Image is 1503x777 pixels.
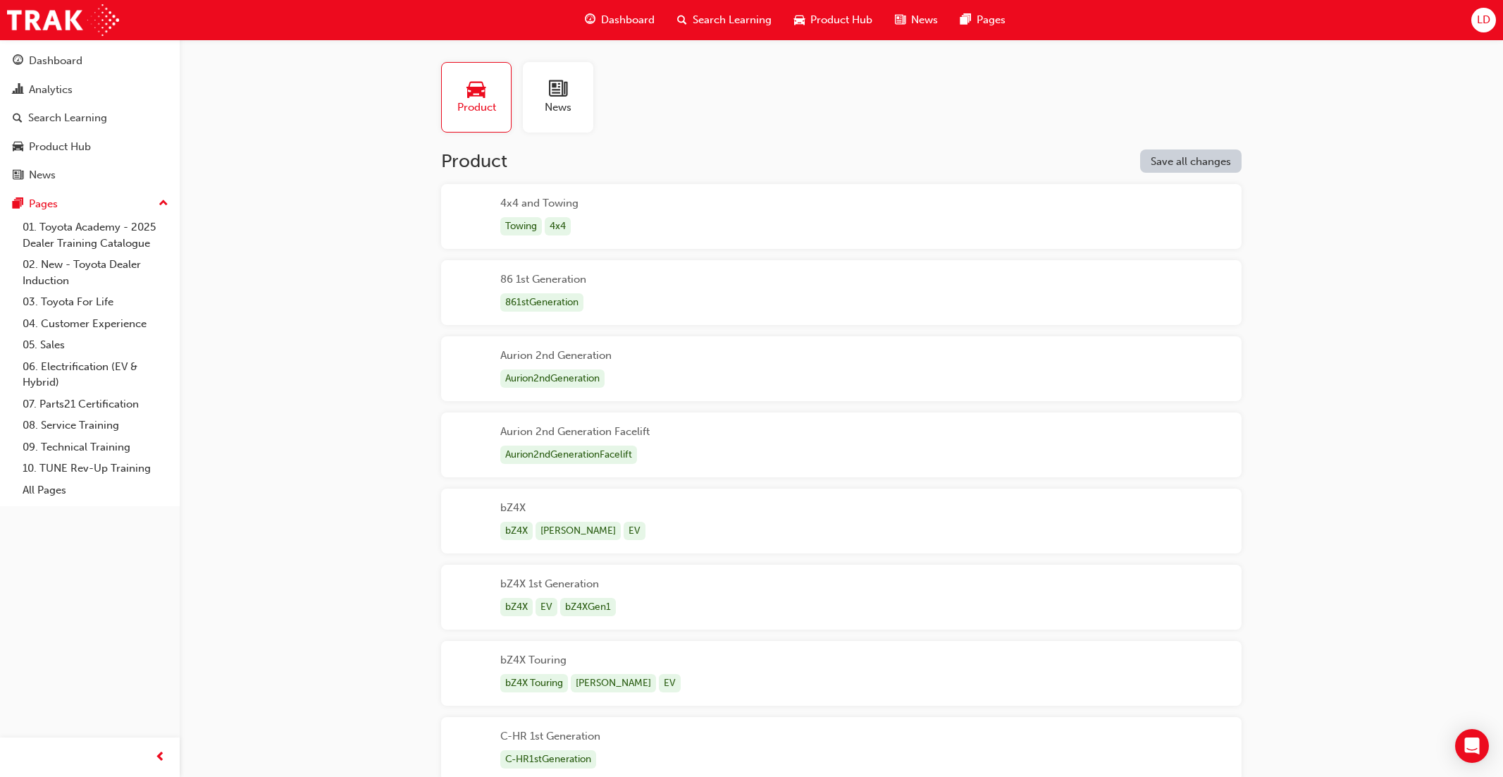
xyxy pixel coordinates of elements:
button: bZ4X 1st GenerationbZ4XEVbZ4XGen1 [441,565,1242,641]
div: 861stGeneration [500,293,583,312]
div: Aurion2ndGenerationFacelift [500,446,637,465]
a: 09. Technical Training [17,436,174,458]
div: Search Learning [28,110,107,126]
div: Dashboard [29,53,82,69]
div: Open Intercom Messenger [1455,729,1489,763]
a: Analytics [6,77,174,103]
a: 03. Toyota For Life [17,291,174,313]
a: pages-iconPages [949,6,1017,35]
div: 4x4 [545,217,571,236]
span: news-icon [13,169,23,182]
span: News [545,99,571,116]
a: All Pages [17,479,174,501]
div: C-HR1stGeneration [500,750,596,769]
div: Pages [29,196,58,212]
span: LD [1477,12,1490,28]
span: news-icon [895,11,905,29]
div: Analytics [29,82,73,98]
a: 05. Sales [17,334,174,356]
span: search-icon [677,11,687,29]
div: 86 1st Generation [500,271,586,314]
a: 08. Service Training [17,415,174,436]
a: Dashboard [6,48,174,74]
a: 04. Customer Experience [17,313,174,335]
button: Pages [6,191,174,217]
a: search-iconSearch Learning [666,6,783,35]
a: 02. New - Toyota Dealer Induction [17,254,174,291]
div: Aurion 2nd Generation Facelift [500,424,650,466]
div: EV [624,522,645,541]
div: bZ4X 1st Generation [500,576,619,618]
button: Save all changes [1140,149,1242,173]
div: EV [536,598,557,617]
div: Towing [500,217,542,236]
button: Aurion 2nd Generation FaceliftAurion2ndGenerationFacelift [441,412,1242,489]
div: News [29,167,56,183]
div: bZ4X Touring [500,652,684,695]
div: bZ4X [500,522,533,541]
a: guage-iconDashboard [574,6,666,35]
span: car-icon [467,80,485,99]
span: pages-icon [13,198,23,211]
a: 01. Toyota Academy - 2025 Dealer Training Catalogue [17,216,174,254]
div: bZ4XGen1 [560,598,616,617]
a: 07. Parts21 Certification [17,393,174,415]
span: Dashboard [601,12,655,28]
a: news-iconNews [884,6,949,35]
div: 4x4 and Towing [500,195,579,238]
a: Search Learning [6,105,174,131]
span: News [911,12,938,28]
button: DashboardAnalyticsSearch LearningProduct HubNews [6,45,174,191]
a: 06. Electrification (EV & Hybrid) [17,356,174,393]
div: bZ4X [500,500,648,542]
span: Product Hub [810,12,872,28]
span: guage-icon [585,11,595,29]
span: Save all changes [1151,155,1231,168]
a: car-iconProduct Hub [783,6,884,35]
span: guage-icon [13,55,23,68]
button: LD [1471,8,1496,32]
span: up-icon [159,195,168,213]
h2: Product [441,150,507,173]
img: Trak [7,4,119,36]
span: Search Learning [693,12,772,28]
div: bZ4X Touring [500,674,568,693]
a: News [6,162,174,188]
span: news-icon [549,80,567,99]
span: car-icon [794,11,805,29]
span: Product [457,99,496,116]
span: car-icon [13,141,23,154]
span: pages-icon [960,11,971,29]
button: 4x4 and TowingTowing4x4 [441,184,1242,260]
a: Product Hub [6,134,174,160]
a: News [523,62,605,133]
div: EV [659,674,681,693]
button: bZ4XbZ4X[PERSON_NAME]EV [441,489,1242,565]
button: bZ4X TouringbZ4X Touring[PERSON_NAME]EV [441,641,1242,717]
div: C-HR 1st Generation [500,728,600,771]
span: Pages [977,12,1006,28]
div: [PERSON_NAME] [536,522,621,541]
div: Aurion2ndGeneration [500,369,605,388]
div: Aurion 2nd Generation [500,348,612,390]
span: prev-icon [155,749,166,766]
button: Aurion 2nd GenerationAurion2ndGeneration [441,336,1242,412]
span: chart-icon [13,84,23,97]
div: [PERSON_NAME] [571,674,656,693]
a: 10. TUNE Rev-Up Training [17,458,174,479]
a: Product [441,62,523,133]
div: Product Hub [29,139,91,155]
span: search-icon [13,112,23,125]
div: bZ4X [500,598,533,617]
button: 86 1st Generation861stGeneration [441,260,1242,336]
